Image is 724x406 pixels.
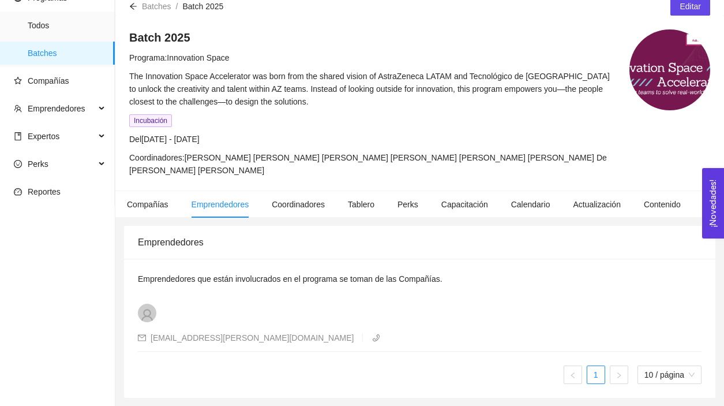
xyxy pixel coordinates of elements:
span: Coordinadores: [PERSON_NAME] [PERSON_NAME] [PERSON_NAME] [PERSON_NAME] [PERSON_NAME] [PERSON_NAME... [129,153,607,175]
span: Capacitación [441,200,488,209]
span: Emprendedores que están involucrados en el programa se toman de las Compañías. [138,274,442,284]
span: Actualización [573,200,621,209]
a: 1 [587,366,605,383]
span: arrow-left [129,2,137,10]
span: The Innovation Space Accelerator was born from the shared vision of AstraZeneca LATAM and Tecnoló... [129,72,610,106]
span: Perks [397,200,418,209]
span: Todos [28,14,106,37]
span: Incubación [129,114,172,127]
li: Página siguiente [610,366,628,384]
span: Batches [142,2,171,11]
span: Del [DATE] - [DATE] [129,135,200,144]
span: phone [372,334,380,342]
span: Emprendedores [28,104,85,113]
div: Emprendedores [138,226,702,259]
span: Batch 2025 [182,2,223,11]
span: Compañías [127,200,168,209]
span: Coordinadores [272,200,325,209]
span: Compañías [28,76,69,85]
button: left [564,366,582,384]
li: 1 [587,366,605,384]
span: user [140,308,154,322]
div: [EMAIL_ADDRESS][PERSON_NAME][DOMAIN_NAME] [151,331,354,344]
span: dashboard [14,188,22,196]
span: / [176,2,178,11]
span: Reportes [28,187,61,196]
span: smile [14,160,22,168]
li: Página anterior [564,366,582,384]
span: Expertos [28,132,59,141]
span: Tablero [348,200,374,209]
span: star [14,77,22,85]
span: Perks [28,159,48,169]
span: Calendario [511,200,550,209]
span: Batches [28,42,106,65]
button: Open Feedback Widget [702,168,724,239]
span: book [14,132,22,140]
span: right [616,372,622,379]
span: 10 / página [644,366,695,383]
span: Contenido [644,200,681,209]
div: tamaño de página [637,366,702,384]
span: team [14,105,22,113]
span: left [569,372,576,379]
span: Programa: Innovation Space [129,53,230,62]
button: right [610,366,628,384]
span: Emprendedores [192,200,249,209]
span: mail [138,334,146,342]
h4: Batch 2025 [129,29,618,46]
